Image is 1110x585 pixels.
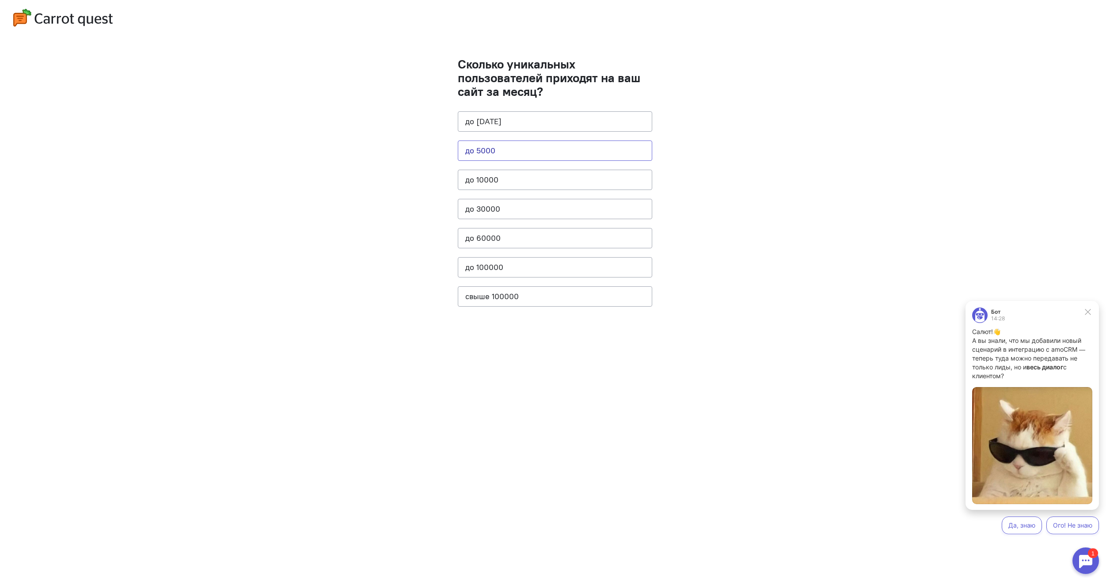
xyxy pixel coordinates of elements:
[458,199,652,219] button: до 30000
[458,257,652,277] button: до 100000
[458,57,652,98] h1: Сколько уникальных пользователей приходят на ваш сайт за месяц?
[70,67,106,74] strong: весь диалог
[458,111,652,132] button: до [DATE]
[458,286,652,307] button: свыше 100000
[15,40,136,84] p: А вы знали, что мы добавили новый сценарий в интеграцию с amoCRM — теперь туда можно передавать н...
[13,9,113,27] img: logo
[45,220,85,238] button: Да, знаю
[20,5,30,15] div: 1
[34,13,48,18] div: Бот
[458,228,652,248] button: до 60000
[34,19,48,25] div: 14:28
[15,31,136,40] p: Салют!👋
[458,170,652,190] button: до 10000
[458,141,652,161] button: до 5000
[90,220,142,238] button: Ого! Не знаю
